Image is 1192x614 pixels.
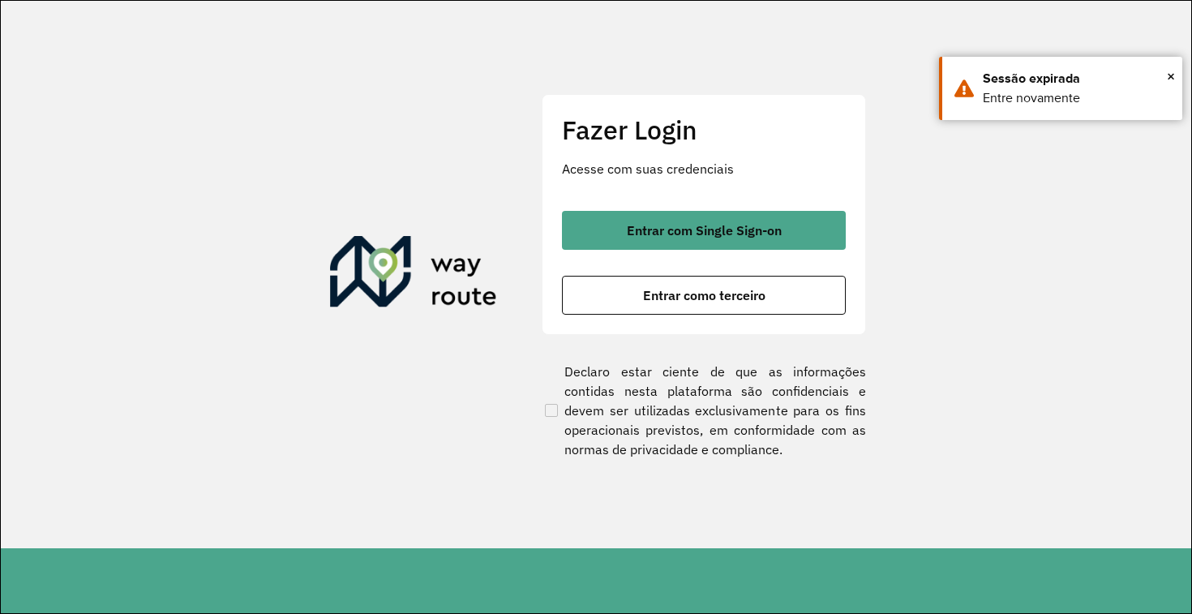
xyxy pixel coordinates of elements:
span: Entrar com Single Sign-on [627,224,782,237]
button: button [562,276,846,315]
h2: Fazer Login [562,114,846,145]
button: button [562,211,846,250]
label: Declaro estar ciente de que as informações contidas nesta plataforma são confidenciais e devem se... [542,362,866,459]
img: Roteirizador AmbevTech [330,236,497,314]
span: Entrar como terceiro [643,289,765,302]
button: Close [1167,64,1175,88]
p: Acesse com suas credenciais [562,159,846,178]
span: × [1167,64,1175,88]
div: Entre novamente [983,88,1170,108]
div: Sessão expirada [983,69,1170,88]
